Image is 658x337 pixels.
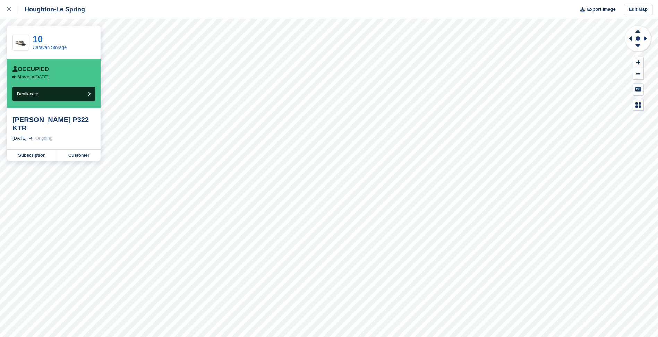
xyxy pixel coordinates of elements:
span: Deallocate [17,91,38,96]
button: Zoom In [633,57,643,68]
a: Caravan Storage [33,45,67,50]
div: [PERSON_NAME] P322 KTR [12,115,95,132]
a: Edit Map [624,4,652,15]
button: Keyboard Shortcuts [633,84,643,95]
a: 10 [33,34,43,44]
button: Export Image [576,4,616,15]
span: Export Image [587,6,615,13]
img: Caravan%20-%20R%20(1).jpg [13,38,29,47]
img: arrow-right-light-icn-cde0832a797a2874e46488d9cf13f60e5c3a73dbe684e267c42b8395dfbc2abf.svg [29,137,33,140]
div: Houghton-Le Spring [18,5,85,14]
img: arrow-right-icn-b7405d978ebc5dd23a37342a16e90eae327d2fa7eb118925c1a0851fb5534208.svg [12,75,16,79]
button: Zoom Out [633,68,643,80]
div: Ongoing [35,135,52,142]
span: Move in [18,74,34,79]
div: [DATE] [12,135,27,142]
p: [DATE] [18,74,49,80]
button: Deallocate [12,87,95,101]
a: Customer [57,150,101,161]
button: Map Legend [633,99,643,111]
a: Subscription [7,150,57,161]
div: Occupied [12,66,49,73]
